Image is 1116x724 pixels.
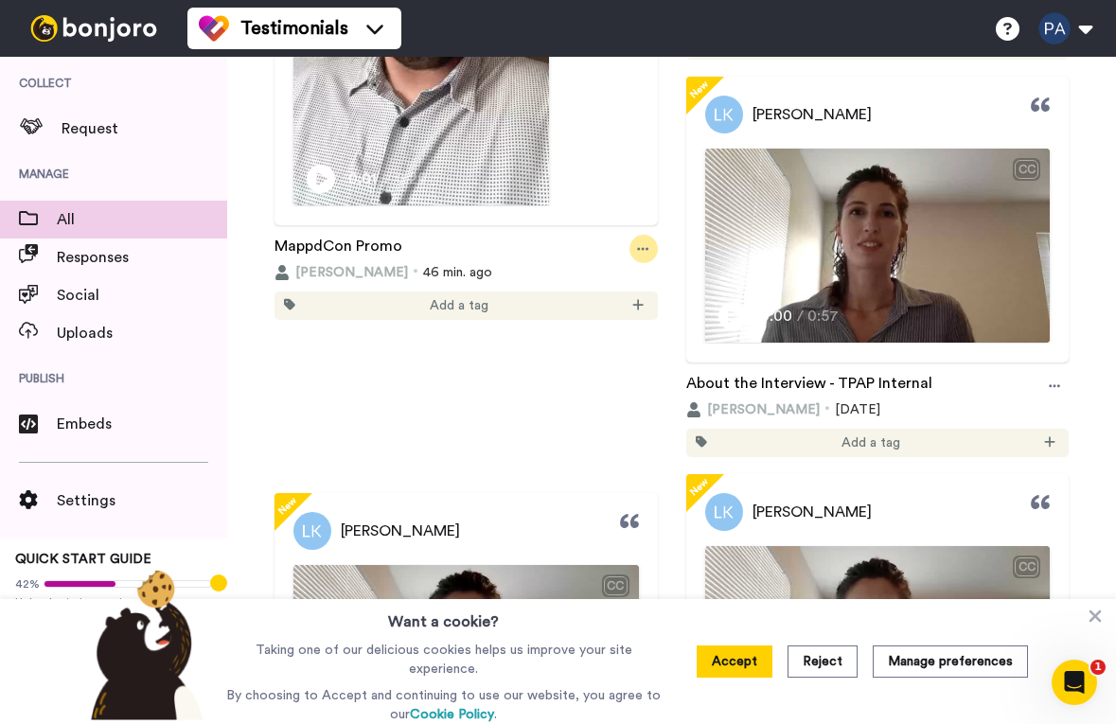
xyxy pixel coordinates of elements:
[1052,660,1097,705] iframe: Intercom live chat
[62,117,227,140] span: Request
[396,168,429,190] span: 0:29
[348,168,381,190] span: 0:01
[760,305,793,327] span: 0:00
[385,168,392,190] span: /
[57,322,227,344] span: Uploads
[15,576,40,592] span: 42%
[15,553,151,566] span: QUICK START GUIDE
[788,645,858,678] button: Reject
[275,263,658,282] div: 46 min. ago
[705,96,743,133] img: Profile Picture
[684,472,714,502] span: New
[341,520,460,542] span: [PERSON_NAME]
[686,400,1070,419] div: [DATE]
[841,433,900,452] span: Add a tag
[797,305,804,327] span: /
[807,305,841,327] span: 0:57
[295,263,408,282] span: [PERSON_NAME]
[705,149,1051,343] img: Video Thumbnail
[873,645,1028,678] button: Manage preferences
[410,708,494,721] a: Cookie Policy
[240,15,348,42] span: Testimonials
[753,501,872,523] span: [PERSON_NAME]
[293,512,331,550] img: Profile Picture
[275,263,408,282] button: [PERSON_NAME]
[686,400,820,419] button: [PERSON_NAME]
[74,569,214,720] img: bear-with-cookie.png
[273,491,302,521] span: New
[57,246,227,269] span: Responses
[1090,660,1106,675] span: 1
[57,489,227,512] span: Settings
[684,75,714,104] span: New
[210,574,227,592] div: Tooltip anchor
[705,493,743,531] img: Profile Picture
[57,284,227,307] span: Social
[221,686,665,724] p: By choosing to Accept and continuing to use our website, you agree to our .
[57,208,227,231] span: All
[604,576,628,595] div: CC
[199,13,229,44] img: tm-color.svg
[430,296,488,315] span: Add a tag
[1015,557,1038,576] div: CC
[707,400,820,419] span: [PERSON_NAME]
[686,372,932,400] a: About the Interview - TPAP Internal
[697,645,772,678] button: Accept
[753,103,872,126] span: [PERSON_NAME]
[15,595,212,610] span: Upload existing testimonials
[23,15,165,42] img: bj-logo-header-white.svg
[1015,160,1038,179] div: CC
[388,599,499,633] h3: Want a cookie?
[275,235,402,263] a: MappdCon Promo
[57,413,227,435] span: Embeds
[221,641,665,679] p: Taking one of our delicious cookies helps us improve your site experience.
